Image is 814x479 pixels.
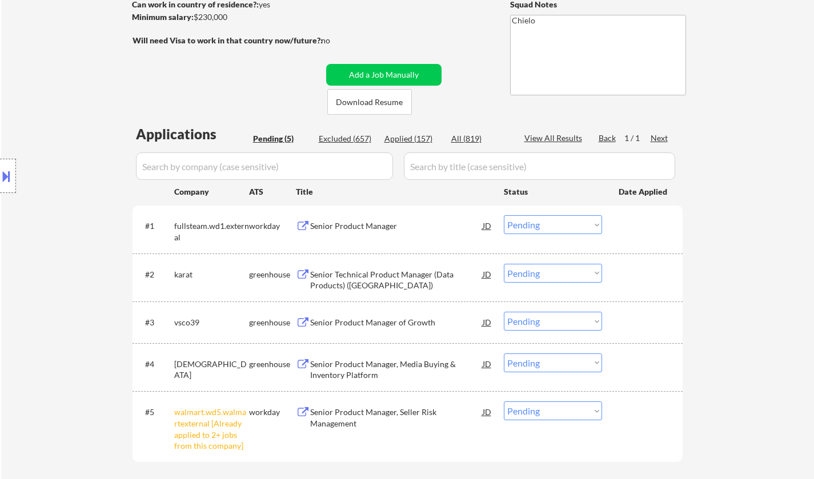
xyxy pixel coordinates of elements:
div: walmart.wd5.walmartexternal [Already applied to 2+ jobs from this company] [174,406,249,451]
div: Status [504,181,602,202]
div: Date Applied [619,186,669,198]
div: ATS [249,186,296,198]
div: fullsteam.wd1.external [174,220,249,243]
div: View All Results [524,132,586,144]
div: greenhouse [249,269,296,280]
div: Back [599,132,617,144]
div: Title [296,186,493,198]
div: Excluded (657) [319,133,376,144]
div: [DEMOGRAPHIC_DATA] [174,359,249,381]
div: JD [482,264,493,284]
button: Add a Job Manually [326,64,442,86]
input: Search by company (case sensitive) [136,152,393,180]
div: #5 [145,406,165,418]
div: Pending (5) [253,133,310,144]
button: Download Resume [327,89,412,115]
div: Senior Product Manager, Media Buying & Inventory Platform [310,359,483,381]
div: JD [482,312,493,332]
div: $230,000 [132,11,322,23]
div: vsco39 [174,317,249,328]
div: #3 [145,317,165,328]
div: All (819) [451,133,508,144]
div: Senior Product Manager, Seller Risk Management [310,406,483,429]
strong: Minimum salary: [132,12,194,22]
div: workday [249,406,296,418]
div: Company [174,186,249,198]
div: JD [482,401,493,422]
div: Senior Product Manager [310,220,483,232]
div: no [321,35,354,46]
strong: Will need Visa to work in that country now/future?: [133,35,323,45]
div: Senior Technical Product Manager (Data Products) ([GEOGRAPHIC_DATA]) [310,269,483,291]
input: Search by title (case sensitive) [404,152,675,180]
div: #4 [145,359,165,370]
div: JD [482,215,493,236]
div: Next [651,132,669,144]
div: Applied (157) [384,133,442,144]
div: JD [482,353,493,374]
div: greenhouse [249,317,296,328]
div: workday [249,220,296,232]
div: greenhouse [249,359,296,370]
div: 1 / 1 [624,132,651,144]
div: karat [174,269,249,280]
div: Senior Product Manager of Growth [310,317,483,328]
